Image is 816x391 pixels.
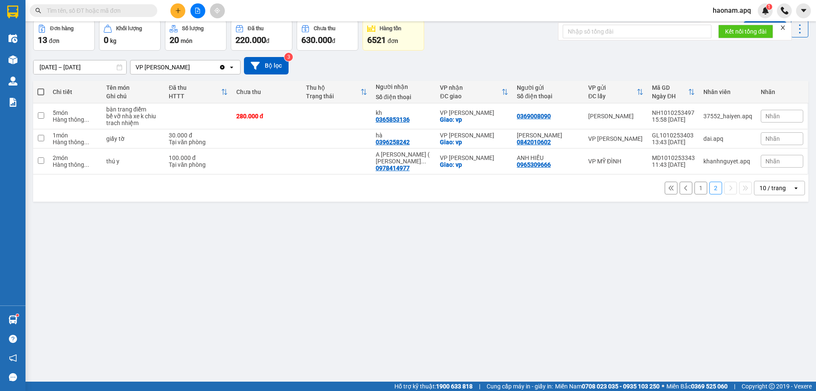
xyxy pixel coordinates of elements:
[652,93,688,100] div: Ngày ĐH
[9,373,17,381] span: message
[104,35,108,45] span: 0
[762,7,769,14] img: icon-new-feature
[47,6,147,15] input: Tìm tên, số ĐT hoặc mã đơn
[8,55,17,64] img: warehouse-icon
[703,88,752,95] div: Nhân viên
[106,113,160,126] div: bể vỡ nhà xe k chiu trach nhiệm
[765,113,780,120] span: Nhãn
[662,385,664,388] span: ⚪️
[195,8,201,14] span: file-add
[584,81,648,103] th: Toggle SortBy
[53,109,98,116] div: 5 món
[725,27,766,36] span: Kết nối tổng đài
[517,113,551,120] div: 0369008090
[436,383,473,390] strong: 1900 633 818
[8,98,17,107] img: solution-icon
[388,37,398,44] span: đơn
[169,161,227,168] div: Tại văn phòng
[376,139,410,146] div: 0396258242
[588,113,643,120] div: [PERSON_NAME]
[706,5,758,16] span: haonam.apq
[517,161,551,168] div: 0965309666
[106,106,160,113] div: bàn trang điểm
[734,382,735,391] span: |
[84,139,89,146] span: ...
[266,37,269,44] span: đ
[106,158,160,165] div: thú y
[780,25,786,31] span: close
[214,8,220,14] span: aim
[517,139,551,146] div: 0842010602
[210,3,225,18] button: aim
[440,132,508,139] div: VP [PERSON_NAME]
[175,8,181,14] span: plus
[367,35,386,45] span: 6521
[436,81,513,103] th: Toggle SortBy
[332,37,335,44] span: đ
[170,3,185,18] button: plus
[652,116,695,123] div: 15:58 [DATE]
[709,182,722,194] button: 2
[169,84,221,91] div: Đã thu
[9,335,17,343] span: question-circle
[8,34,17,43] img: warehouse-icon
[440,139,508,146] div: Giao: vp
[718,25,773,38] button: Kết nối tổng đài
[228,64,235,71] svg: open
[4,46,20,88] img: logo
[53,116,98,123] div: Hàng thông thường
[110,37,116,44] span: kg
[235,35,266,45] span: 220.000
[800,7,807,14] span: caret-down
[106,135,160,142] div: giấy tờ
[588,158,643,165] div: VP MỸ ĐÌNH
[7,6,18,18] img: logo-vxr
[38,35,47,45] span: 13
[376,132,432,139] div: hà
[190,3,205,18] button: file-add
[703,113,752,120] div: 37552_haiyen.apq
[49,37,59,44] span: đơn
[440,93,501,100] div: ĐC giao
[703,158,752,165] div: khanhnguyet.apq
[116,26,142,31] div: Khối lượng
[588,93,637,100] div: ĐC lấy
[24,7,85,34] strong: CHUYỂN PHÁT NHANH AN PHÚ QUÝ
[50,26,74,31] div: Đơn hàng
[53,88,98,95] div: Chi tiết
[244,57,289,74] button: Bộ lọc
[169,93,221,100] div: HTTT
[376,151,432,165] div: A Hoàn ( nhận hàng tại vp )
[53,132,98,139] div: 1 món
[363,20,424,51] button: Hàng tồn6521đơn
[53,139,98,146] div: Hàng thông thường
[517,132,580,139] div: nguyễn doãn hoàng
[99,20,161,51] button: Khối lượng0kg
[517,84,580,91] div: Người gửi
[440,116,508,123] div: Giao: vp
[181,37,193,44] span: món
[380,26,401,31] div: Hàng tồn
[231,20,292,51] button: Đã thu220.000đ
[301,35,332,45] span: 630.000
[582,383,660,390] strong: 0708 023 035 - 0935 103 250
[8,77,17,86] img: warehouse-icon
[394,382,473,391] span: Hỗ trợ kỹ thuật:
[555,382,660,391] span: Miền Nam
[297,20,358,51] button: Chưa thu630.000đ
[165,20,227,51] button: Số lượng20món
[648,81,699,103] th: Toggle SortBy
[694,182,707,194] button: 1
[53,154,98,161] div: 2 món
[691,383,728,390] strong: 0369 525 060
[768,4,771,10] span: 1
[164,81,232,103] th: Toggle SortBy
[106,84,160,91] div: Tên món
[376,83,432,90] div: Người nhận
[479,382,480,391] span: |
[376,165,410,171] div: 0978414977
[487,382,553,391] span: Cung cấp máy in - giấy in:
[781,7,788,14] img: phone-icon
[588,84,637,91] div: VP gửi
[21,36,86,65] span: [GEOGRAPHIC_DATA], [GEOGRAPHIC_DATA] ↔ [GEOGRAPHIC_DATA]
